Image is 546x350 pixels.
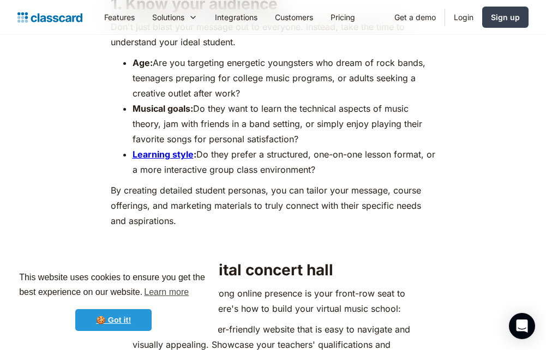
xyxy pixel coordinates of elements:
h2: 2. Create a digital concert hall [111,260,436,280]
div: Solutions [143,5,206,29]
div: Sign up [491,11,520,23]
div: Open Intercom Messenger [509,313,535,339]
a: Learning style [133,149,194,160]
span: This website uses cookies to ensure you get the best experience on our website. [19,271,208,300]
a: Get a demo [386,5,445,29]
a: Integrations [206,5,266,29]
a: Sign up [482,7,529,28]
div: Solutions [152,11,184,23]
p: By creating detailed student personas, you can tailor your message, course offerings, and marketi... [111,183,436,228]
strong: Age: [133,57,153,68]
li: Do they prefer a structured, one-on-one lesson format, or a more interactive group class environm... [133,147,436,177]
a: learn more about cookies [142,284,190,300]
a: Pricing [322,5,364,29]
li: Do they want to learn the technical aspects of music theory, jam with friends in a band setting, ... [133,101,436,147]
p: ‍ [111,234,436,249]
a: Features [95,5,143,29]
div: cookieconsent [9,261,218,341]
strong: : [194,149,196,160]
a: Login [445,5,482,29]
a: Customers [266,5,322,29]
li: Are you targeting energetic youngsters who dream of rock bands, teenagers preparing for college m... [133,55,436,101]
strong: Musical goals: [133,103,193,114]
a: home [17,10,82,25]
p: In [DATE] digital age, a strong online presence is your front-row seat to attracting new students... [111,286,436,316]
a: dismiss cookie message [75,309,152,331]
